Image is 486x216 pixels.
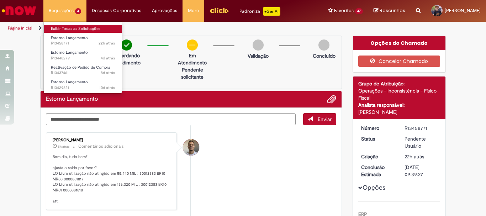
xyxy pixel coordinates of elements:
[313,52,336,59] p: Concluído
[318,116,332,122] span: Enviar
[51,85,115,91] span: R13429621
[101,70,115,75] time: 21/08/2025 16:37:26
[51,79,88,85] span: Estorno Lançamento
[188,7,199,14] span: More
[405,164,438,178] div: [DATE] 09:39:27
[99,41,115,46] span: 22h atrás
[405,153,424,160] span: 22h atrás
[99,41,115,46] time: 28/08/2025 15:39:25
[1,4,37,18] img: ServiceNow
[356,135,400,142] dt: Status
[263,7,280,16] p: +GenAi
[253,39,264,51] img: img-circle-grey.png
[405,153,424,160] time: 28/08/2025 15:39:24
[356,153,400,160] dt: Criação
[75,8,81,14] span: 4
[53,138,171,142] div: [PERSON_NAME]
[44,78,122,91] a: Aberto R13429621 : Estorno Lançamento
[51,65,110,70] span: Reativação de Pedido de Compra
[46,96,98,102] h2: Estorno Lançamento Histórico de tíquete
[187,39,198,51] img: circle-minus.png
[318,39,329,51] img: img-circle-grey.png
[58,144,69,149] time: 29/08/2025 08:37:02
[239,7,280,16] div: Padroniza
[380,7,405,14] span: Rascunhos
[353,36,446,50] div: Opções do Chamado
[210,5,229,16] img: click_logo_yellow_360x200.png
[51,35,88,41] span: Estorno Lançamento
[109,52,144,66] p: Aguardando atendimento
[152,7,177,14] span: Aprovações
[121,39,132,51] img: check-circle-green.png
[334,7,354,14] span: Favoritos
[405,125,438,132] div: R13458771
[356,164,400,178] dt: Conclusão Estimada
[358,101,440,109] div: Analista responsável:
[101,56,115,61] time: 26/08/2025 13:15:01
[248,52,269,59] p: Validação
[44,25,122,33] a: Exibir Todas as Solicitações
[53,154,171,204] p: Bom dia, tudo bem? ajusta o saldo por favor? LO Livre utilização não atingido em 55,440 MIL : 300...
[183,139,199,156] div: Joziano De Jesus Oliveira
[51,56,115,61] span: R13448279
[99,85,115,90] span: 10d atrás
[51,41,115,46] span: R13458771
[101,56,115,61] span: 4d atrás
[358,80,440,87] div: Grupo de Atribuição:
[175,52,210,66] p: Em Atendimento
[99,85,115,90] time: 19/08/2025 16:21:14
[46,113,296,125] textarea: Digite sua mensagem aqui...
[356,125,400,132] dt: Número
[51,50,88,55] span: Estorno Lançamento
[8,25,32,31] a: Página inicial
[51,70,115,76] span: R13437461
[358,87,440,101] div: Operações - Inconsistência - Físico Fiscal
[43,21,122,94] ul: Requisições
[175,66,210,80] p: Pendente solicitante
[49,7,74,14] span: Requisições
[58,144,69,149] span: 5h atrás
[405,153,438,160] div: 28/08/2025 15:39:24
[355,8,363,14] span: 47
[92,7,141,14] span: Despesas Corporativas
[101,70,115,75] span: 8d atrás
[358,109,440,116] div: [PERSON_NAME]
[327,95,336,104] button: Adicionar anexos
[78,143,124,149] small: Comentários adicionais
[445,7,481,14] span: [PERSON_NAME]
[44,64,122,77] a: Aberto R13437461 : Reativação de Pedido de Compra
[44,49,122,62] a: Aberto R13448279 : Estorno Lançamento
[5,22,319,35] ul: Trilhas de página
[303,113,336,125] button: Enviar
[405,135,438,149] div: Pendente Usuário
[374,7,405,14] a: Rascunhos
[358,56,440,67] button: Cancelar Chamado
[44,34,122,47] a: Aberto R13458771 : Estorno Lançamento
